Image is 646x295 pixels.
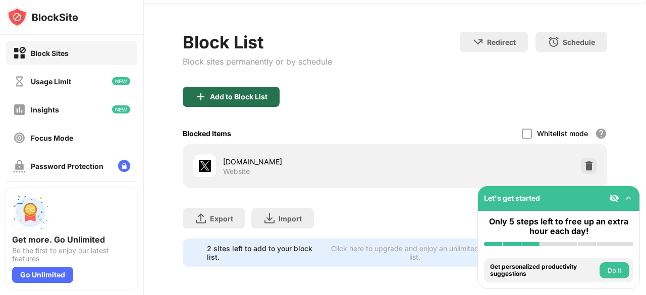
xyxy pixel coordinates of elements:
img: new-icon.svg [112,77,130,85]
div: Block Sites [31,49,69,57]
div: Let's get started [484,194,540,202]
div: Block sites permanently or by schedule [183,56,332,67]
img: push-unlimited.svg [12,194,48,230]
div: Focus Mode [31,134,73,142]
img: password-protection-off.svg [13,160,26,172]
img: omni-setup-toggle.svg [623,193,633,203]
div: 2 sites left to add to your block list. [207,244,322,261]
div: Click here to upgrade and enjoy an unlimited block list. [328,244,502,261]
img: new-icon.svg [112,105,130,113]
img: focus-off.svg [13,132,26,144]
img: lock-menu.svg [118,160,130,172]
div: Whitelist mode [537,129,588,138]
div: Go Unlimited [12,267,73,283]
div: Only 5 steps left to free up an extra hour each day! [484,217,633,236]
img: insights-off.svg [13,103,26,116]
div: Block List [183,32,332,52]
div: [DOMAIN_NAME] [223,156,395,167]
div: Export [210,214,233,223]
div: Get more. Go Unlimited [12,234,131,245]
div: Usage Limit [31,77,71,86]
img: time-usage-off.svg [13,75,26,88]
div: Insights [31,105,59,114]
div: Blocked Items [183,129,231,138]
img: block-on.svg [13,47,26,60]
div: Password Protection [31,162,103,170]
div: Import [279,214,302,223]
img: logo-blocksite.svg [7,7,78,27]
div: Redirect [487,38,516,46]
div: Schedule [563,38,595,46]
div: Add to Block List [210,93,267,101]
img: favicons [199,160,211,172]
button: Do it [600,262,629,278]
div: Get personalized productivity suggestions [490,263,597,278]
div: Be the first to enjoy our latest features [12,247,131,263]
img: eye-not-visible.svg [609,193,619,203]
div: Website [223,167,250,176]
